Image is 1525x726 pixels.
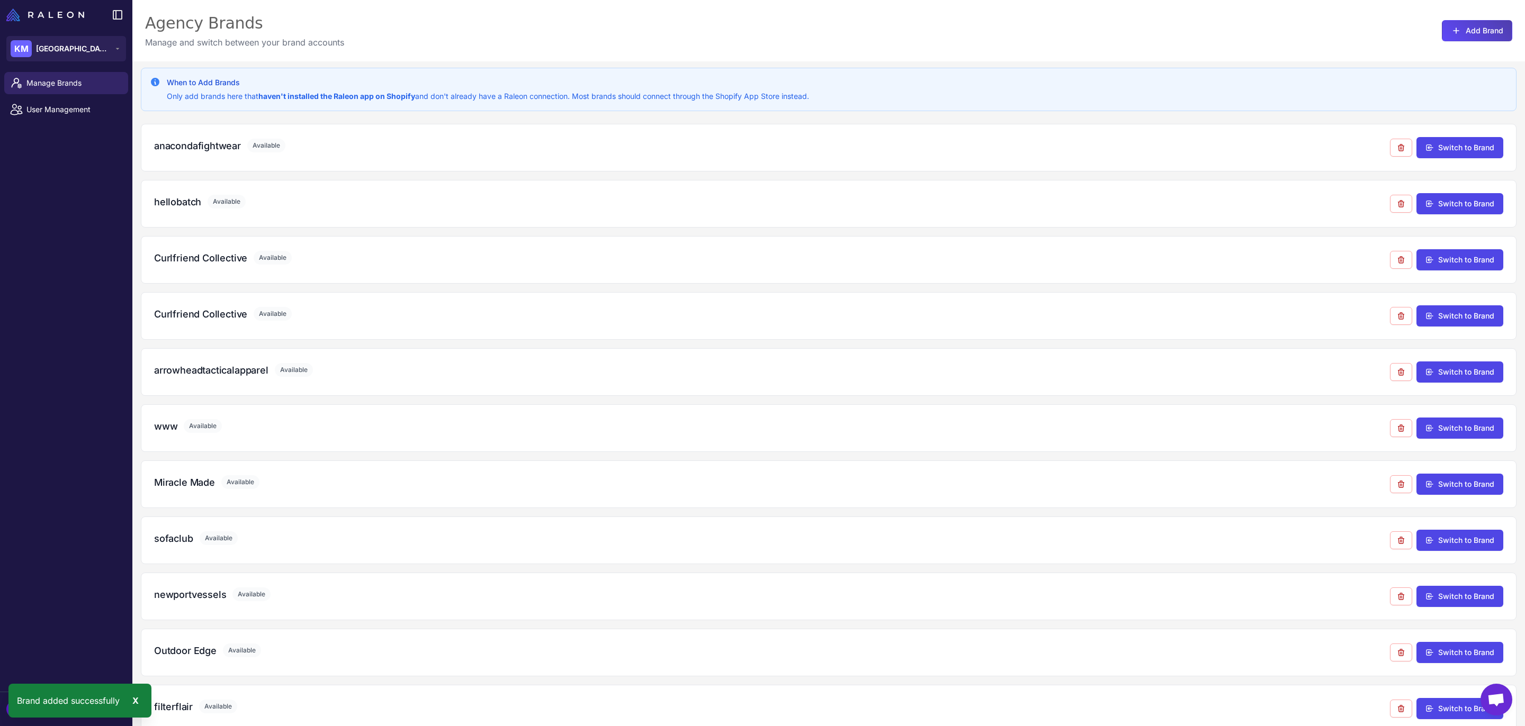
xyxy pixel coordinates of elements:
button: Remove from agency [1390,531,1412,549]
span: Available [200,531,238,545]
button: Switch to Brand [1416,137,1503,158]
button: Remove from agency [1390,251,1412,269]
div: KM [11,40,32,57]
span: Available [223,643,261,657]
span: Available [208,195,246,208]
span: User Management [26,104,120,115]
h3: www [154,419,177,433]
button: Remove from agency [1390,643,1412,661]
button: Switch to Brand [1416,474,1503,495]
a: Manage Brands [4,72,128,94]
div: MS [6,701,28,718]
h3: Outdoor Edge [154,643,217,658]
span: Available [254,251,292,265]
span: Available [254,307,292,321]
span: Available [199,700,237,713]
div: Brand added successfully [8,684,151,718]
p: Manage and switch between your brand accounts [145,36,344,49]
span: [GEOGRAPHIC_DATA] [36,43,110,55]
h3: newportvessels [154,587,226,602]
button: Switch to Brand [1416,698,1503,719]
button: Remove from agency [1390,307,1412,325]
span: Available [232,587,271,601]
h3: Curlfriend Collective [154,251,247,265]
button: Remove from agency [1390,700,1412,718]
h3: filterflair [154,700,193,714]
button: Switch to Brand [1416,193,1503,214]
button: Remove from agency [1390,475,1412,493]
button: Switch to Brand [1416,361,1503,383]
button: Add Brand [1442,20,1512,41]
div: Open chat [1481,684,1512,715]
button: Switch to Brand [1416,305,1503,326]
button: Remove from agency [1390,139,1412,157]
button: Switch to Brand [1416,642,1503,663]
button: Switch to Brand [1416,530,1503,551]
h3: hellobatch [154,195,201,209]
button: Remove from agency [1390,419,1412,437]
span: Available [184,419,222,433]
div: Agency Brands [145,13,344,34]
h3: anacondafightwear [154,139,241,153]
h3: Miracle Made [154,475,215,489]
span: Manage Brands [26,77,120,89]
p: Only add brands here that and don't already have a Raleon connection. Most brands should connect ... [167,90,809,102]
h3: arrowheadtacticalapparel [154,363,268,377]
span: Available [275,363,313,377]
button: Switch to Brand [1416,586,1503,607]
img: Raleon Logo [6,8,84,21]
button: Remove from agency [1390,363,1412,381]
h3: sofaclub [154,531,193,546]
span: Available [247,139,285,152]
a: Raleon Logo [6,8,88,21]
span: Available [221,475,259,489]
button: Switch to Brand [1416,418,1503,439]
div: X [128,692,143,709]
button: Switch to Brand [1416,249,1503,270]
button: Remove from agency [1390,195,1412,213]
button: Remove from agency [1390,587,1412,605]
h3: When to Add Brands [167,77,809,88]
h3: Curlfriend Collective [154,307,247,321]
a: User Management [4,98,128,121]
strong: haven't installed the Raleon app on Shopify [258,92,415,101]
button: KM[GEOGRAPHIC_DATA] [6,36,126,61]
